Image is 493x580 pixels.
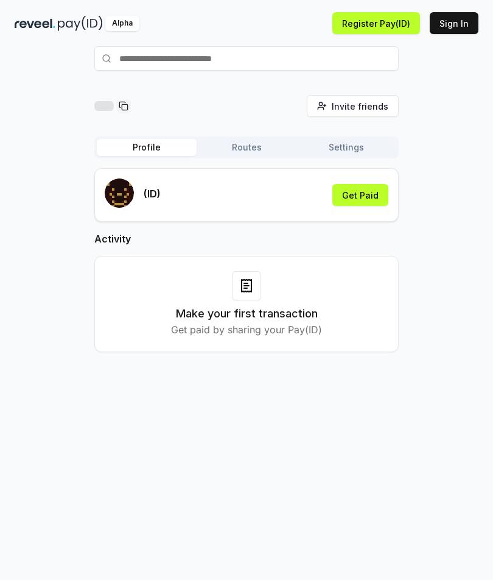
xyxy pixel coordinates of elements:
[94,232,399,246] h2: Activity
[296,139,396,156] button: Settings
[307,95,399,117] button: Invite friends
[97,139,197,156] button: Profile
[332,12,420,34] button: Register Pay(ID)
[171,322,322,337] p: Get paid by sharing your Pay(ID)
[332,184,388,206] button: Get Paid
[15,16,55,31] img: reveel_dark
[332,100,388,113] span: Invite friends
[58,16,103,31] img: pay_id
[176,305,318,322] h3: Make your first transaction
[197,139,296,156] button: Routes
[144,186,161,201] p: (ID)
[430,12,478,34] button: Sign In
[105,16,139,31] div: Alpha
